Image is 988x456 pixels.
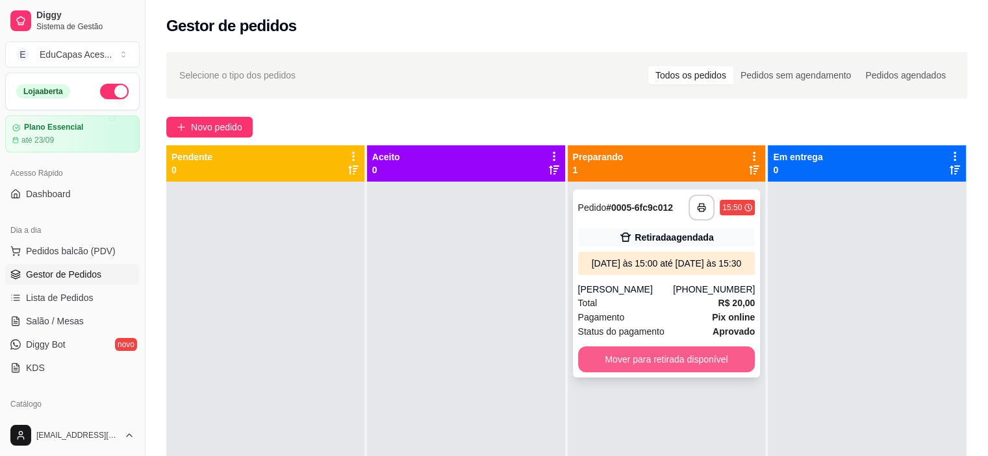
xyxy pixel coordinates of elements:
[578,324,665,339] span: Status do pagamento
[5,5,140,36] a: DiggySistema de Gestão
[722,202,742,213] div: 15:50
[5,115,140,152] a: Plano Essencialaté 23/09
[5,287,140,308] a: Lista de Pedidos
[26,268,101,281] span: Gestor de Pedidos
[372,163,400,176] p: 0
[26,361,45,374] span: KDS
[5,420,140,451] button: [EMAIL_ADDRESS][DOMAIN_NAME]
[583,257,750,270] div: [DATE] às 15:00 até [DATE] às 15:30
[733,66,858,84] div: Pedidos sem agendamento
[578,346,755,372] button: Mover para retirada disponível
[606,202,673,213] strong: # 0005-6fc9c012
[573,163,624,176] p: 1
[16,48,29,61] span: E
[40,48,112,61] div: EduCapas Aces ...
[578,310,625,324] span: Pagamento
[5,42,140,67] button: Select a team
[573,150,624,163] p: Preparando
[673,283,755,296] div: [PHONE_NUMBER]
[858,66,953,84] div: Pedidos agendados
[179,68,296,82] span: Selecione o tipo dos pedidos
[5,334,140,355] a: Diggy Botnovo
[578,202,607,213] span: Pedido
[177,123,186,132] span: plus
[100,84,129,99] button: Alterar Status
[26,245,116,258] span: Pedidos balcão (PDV)
[578,296,598,310] span: Total
[36,430,119,440] span: [EMAIL_ADDRESS][DOMAIN_NAME]
[191,120,242,134] span: Novo pedido
[26,291,94,304] span: Lista de Pedidos
[36,21,134,32] span: Sistema de Gestão
[21,135,54,145] article: até 23/09
[5,264,140,285] a: Gestor de Pedidos
[372,150,400,163] p: Aceito
[166,16,297,36] h2: Gestor de pedidos
[171,163,212,176] p: 0
[578,283,674,296] div: [PERSON_NAME]
[5,220,140,241] div: Dia a dia
[5,241,140,261] button: Pedidos balcão (PDV)
[773,150,822,163] p: Em entrega
[5,163,140,184] div: Acesso Rápido
[773,163,822,176] p: 0
[5,357,140,378] a: KDS
[648,66,733,84] div: Todos os pedidos
[171,150,212,163] p: Pendente
[26,315,84,328] span: Salão / Mesas
[26,338,66,351] span: Diggy Bot
[635,231,713,244] div: Retirada agendada
[713,326,755,337] strong: aprovado
[24,123,83,132] article: Plano Essencial
[5,311,140,331] a: Salão / Mesas
[166,117,253,138] button: Novo pedido
[718,298,755,308] strong: R$ 20,00
[16,84,70,99] div: Loja aberta
[5,184,140,204] a: Dashboard
[26,187,71,200] span: Dashboard
[36,10,134,21] span: Diggy
[712,312,755,322] strong: Pix online
[5,394,140,414] div: Catálogo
